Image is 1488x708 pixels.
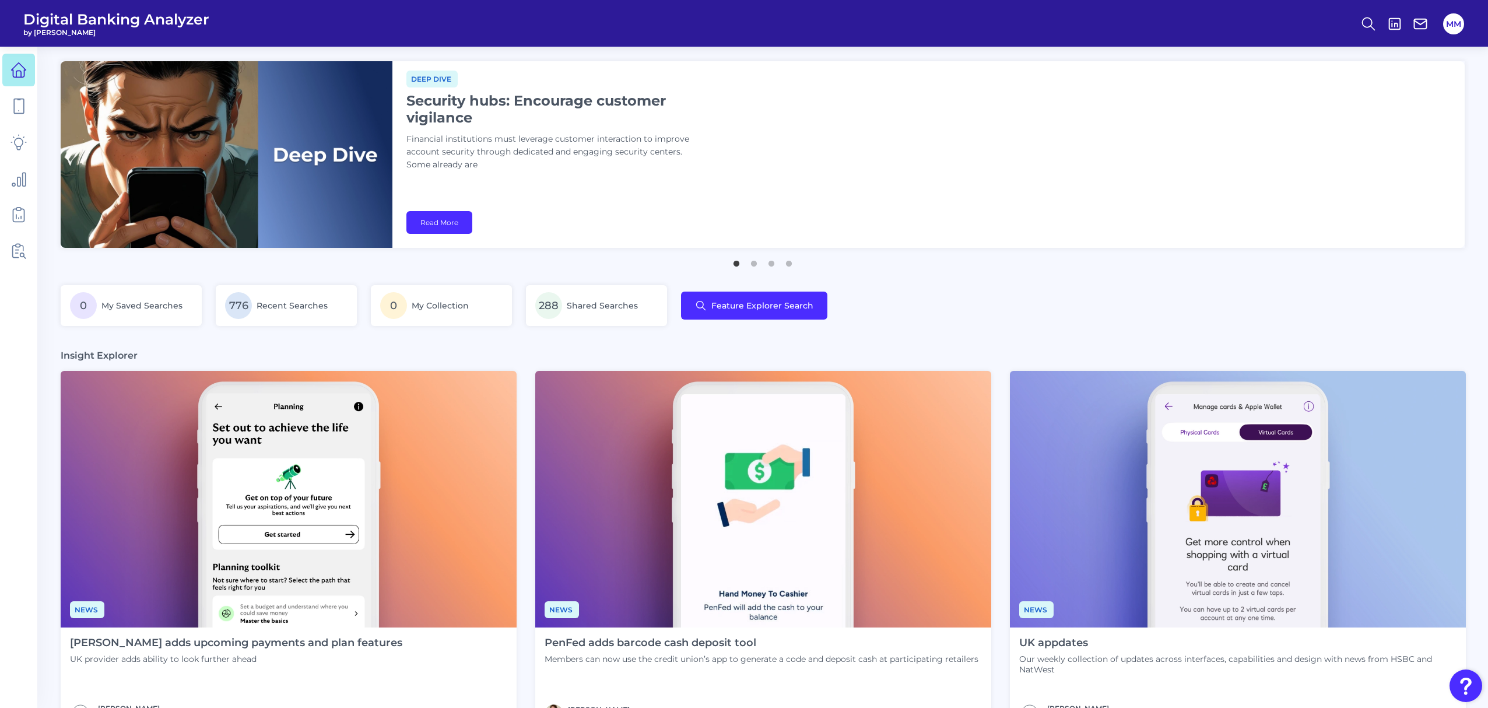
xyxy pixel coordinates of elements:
button: MM [1443,13,1464,34]
a: Deep dive [406,73,458,84]
button: Feature Explorer Search [681,292,827,320]
span: Recent Searches [257,300,328,311]
span: 288 [535,292,562,319]
h1: Security hubs: Encourage customer vigilance [406,92,698,126]
span: News [545,601,579,618]
p: Our weekly collection of updates across interfaces, capabilities and design with news from HSBC a... [1019,654,1457,675]
a: Read More [406,211,472,234]
a: News [545,604,579,615]
button: Open Resource Center [1450,670,1482,702]
span: 776 [225,292,252,319]
span: by [PERSON_NAME] [23,28,209,37]
span: Shared Searches [567,300,638,311]
span: News [70,601,104,618]
a: News [1019,604,1054,615]
img: bannerImg [61,61,392,248]
a: 0My Saved Searches [61,285,202,326]
h3: Insight Explorer [61,349,138,362]
span: 0 [380,292,407,319]
span: News [1019,601,1054,618]
a: 0My Collection [371,285,512,326]
h4: UK appdates [1019,637,1457,650]
button: 1 [731,255,742,267]
a: News [70,604,104,615]
span: My Saved Searches [101,300,183,311]
span: 0 [70,292,97,319]
img: Appdates - Phone (9).png [1010,371,1466,628]
span: My Collection [412,300,469,311]
p: Members can now use the credit union’s app to generate a code and deposit cash at participating r... [545,654,978,664]
a: 776Recent Searches [216,285,357,326]
a: 288Shared Searches [526,285,667,326]
button: 3 [766,255,777,267]
button: 2 [748,255,760,267]
span: Deep dive [406,71,458,87]
p: Financial institutions must leverage customer interaction to improve account security through ded... [406,133,698,171]
span: Digital Banking Analyzer [23,10,209,28]
h4: [PERSON_NAME] adds upcoming payments and plan features [70,637,402,650]
img: News - Phone.png [535,371,991,628]
img: News - Phone (4).png [61,371,517,628]
h4: PenFed adds barcode cash deposit tool [545,637,978,650]
p: UK provider adds ability to look further ahead [70,654,402,664]
button: 4 [783,255,795,267]
span: Feature Explorer Search [711,301,813,310]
